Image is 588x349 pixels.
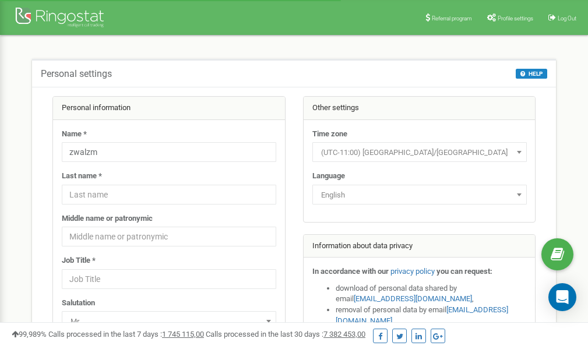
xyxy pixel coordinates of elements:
span: (UTC-11:00) Pacific/Midway [316,144,523,161]
div: Other settings [304,97,536,120]
label: Last name * [62,171,102,182]
span: English [316,187,523,203]
a: [EMAIL_ADDRESS][DOMAIN_NAME] [354,294,472,303]
span: Mr. [62,311,276,331]
div: Information about data privacy [304,235,536,258]
div: Open Intercom Messenger [548,283,576,311]
span: Mr. [66,313,272,330]
u: 1 745 115,00 [162,330,204,339]
a: privacy policy [390,267,435,276]
input: Name [62,142,276,162]
input: Job Title [62,269,276,289]
u: 7 382 453,00 [323,330,365,339]
span: Referral program [432,15,472,22]
strong: In accordance with our [312,267,389,276]
span: English [312,185,527,205]
label: Job Title * [62,255,96,266]
span: Profile settings [498,15,533,22]
label: Middle name or patronymic [62,213,153,224]
label: Salutation [62,298,95,309]
span: Log Out [558,15,576,22]
li: removal of personal data by email , [336,305,527,326]
h5: Personal settings [41,69,112,79]
div: Personal information [53,97,285,120]
button: HELP [516,69,547,79]
span: 99,989% [12,330,47,339]
strong: you can request: [436,267,492,276]
label: Name * [62,129,87,140]
span: Calls processed in the last 30 days : [206,330,365,339]
span: Calls processed in the last 7 days : [48,330,204,339]
label: Time zone [312,129,347,140]
span: (UTC-11:00) Pacific/Midway [312,142,527,162]
input: Middle name or patronymic [62,227,276,246]
input: Last name [62,185,276,205]
label: Language [312,171,345,182]
li: download of personal data shared by email , [336,283,527,305]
